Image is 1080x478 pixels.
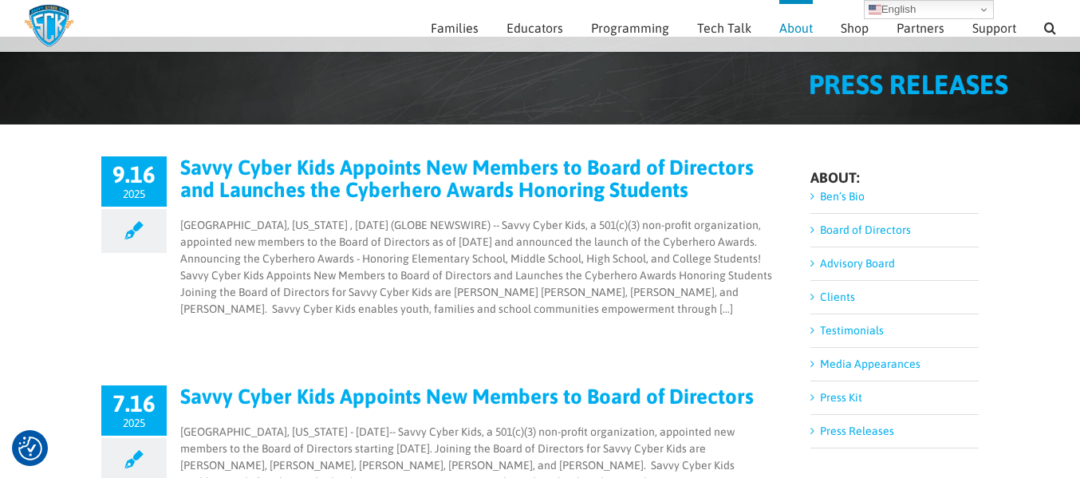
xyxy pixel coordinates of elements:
span: 2025 [123,188,145,200]
a: Savvy Cyber Kids Appoints New Members to Board of Directors and Launches the Cyberhero Awards Hon... [180,156,754,202]
span: Shop [841,22,869,34]
a: Clients [820,290,855,303]
a: Advisory Board [820,257,895,270]
h4: ABOUT: [810,171,979,185]
button: Consent Preferences [18,437,42,460]
span: Families [431,22,479,34]
span: Educators [506,22,563,34]
span: Tech Talk [697,22,751,34]
span: Partners [897,22,944,34]
a: Press Releases [820,425,894,437]
span: Support [972,22,1016,34]
img: Savvy Cyber Kids Logo [24,4,74,48]
span: 2025 [123,417,145,429]
a: Media Appearances [820,358,920,370]
span: Programming [591,22,669,34]
a: Board of Directors [820,223,911,236]
a: Press Kit [820,391,862,404]
a: Ben’s Bio [820,190,865,203]
span: About [779,22,813,34]
p: [GEOGRAPHIC_DATA], [US_STATE] , [DATE] (GLOBE NEWSWIRE) -- Savvy Cyber Kids, a 501(c)(3) non-prof... [180,217,775,318]
span: 7.16 [101,392,167,415]
span: 9.16 [101,163,167,186]
a: Savvy Cyber Kids Appoints New Members to Board of Directors [180,385,754,409]
a: Testimonials [820,324,884,337]
span: PRESS RELEASES [809,69,1008,100]
img: Revisit consent button [18,437,42,460]
img: en [869,3,881,16]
